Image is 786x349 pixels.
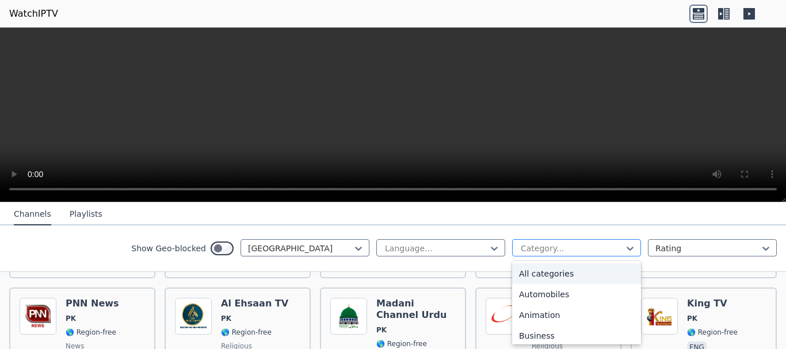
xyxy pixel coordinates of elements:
h6: Al Ehsaan TV [221,298,288,309]
h6: Madani Channel Urdu [376,298,456,321]
span: 🌎 Region-free [66,328,116,337]
span: PK [66,314,76,323]
div: All categories [512,263,641,284]
img: King TV [641,298,678,335]
div: Animation [512,305,641,325]
span: PK [221,314,231,323]
img: PNN News [20,298,56,335]
a: WatchIPTV [9,7,58,21]
h6: King TV [687,298,738,309]
label: Show Geo-blocked [131,243,206,254]
div: Automobiles [512,284,641,305]
div: Business [512,325,641,346]
span: 🌎 Region-free [221,328,272,337]
span: 🌎 Region-free [376,339,427,348]
span: 🌎 Region-free [687,328,738,337]
h6: PNN News [66,298,119,309]
img: Al Ehsaan TV [175,298,212,335]
button: Playlists [70,204,102,225]
img: Madani Channel Urdu [330,298,367,335]
span: PK [687,314,697,323]
span: PK [376,325,387,335]
button: Channels [14,204,51,225]
img: Grace Network [486,298,522,335]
